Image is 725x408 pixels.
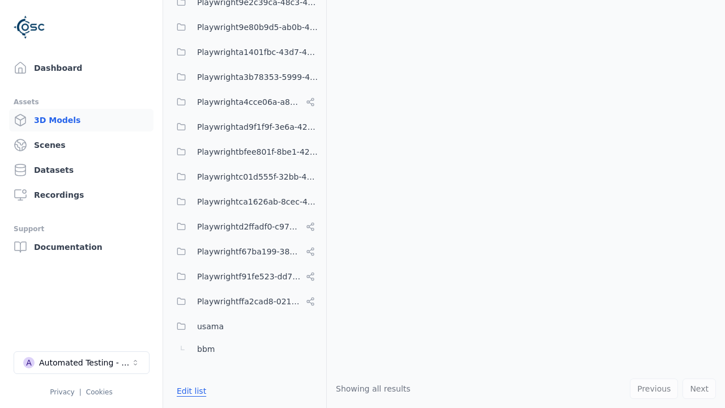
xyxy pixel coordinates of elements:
[170,41,319,63] button: Playwrighta1401fbc-43d7-48dd-a309-be935d99d708
[170,116,319,138] button: Playwrightad9f1f9f-3e6a-4231-8f19-c506bf64a382
[197,270,301,283] span: Playwrightf91fe523-dd75-44f3-a953-451f6070cb42
[170,315,319,338] button: usama
[9,109,153,131] a: 3D Models
[9,134,153,156] a: Scenes
[197,342,215,356] span: bbm
[50,388,74,396] a: Privacy
[14,222,149,236] div: Support
[170,141,319,163] button: Playwrightbfee801f-8be1-42a6-b774-94c49e43b650
[39,357,131,368] div: Automated Testing - Playwright
[79,388,82,396] span: |
[170,265,319,288] button: Playwrightf91fe523-dd75-44f3-a953-451f6070cb42
[170,240,319,263] button: Playwrightf67ba199-386a-42d1-aebc-3b37e79c7296
[9,184,153,206] a: Recordings
[170,66,319,88] button: Playwrighta3b78353-5999-46c5-9eab-70007203469a
[170,338,319,360] button: bbm
[170,381,213,401] button: Edit list
[170,215,319,238] button: Playwrightd2ffadf0-c973-454c-8fcf-dadaeffcb802
[170,290,319,313] button: Playwrightffa2cad8-0214-4c2f-a758-8e9593c5a37e
[14,11,45,43] img: Logo
[197,145,319,159] span: Playwrightbfee801f-8be1-42a6-b774-94c49e43b650
[9,57,153,79] a: Dashboard
[197,45,319,59] span: Playwrighta1401fbc-43d7-48dd-a309-be935d99d708
[170,165,319,188] button: Playwrightc01d555f-32bb-4b87-b68a-8040a7b34e7e
[14,95,149,109] div: Assets
[336,384,411,393] span: Showing all results
[197,220,301,233] span: Playwrightd2ffadf0-c973-454c-8fcf-dadaeffcb802
[9,236,153,258] a: Documentation
[197,170,319,184] span: Playwrightc01d555f-32bb-4b87-b68a-8040a7b34e7e
[197,120,319,134] span: Playwrightad9f1f9f-3e6a-4231-8f19-c506bf64a382
[197,95,301,109] span: Playwrighta4cce06a-a8e6-4c0d-bfc1-93e8d78d750a
[170,190,319,213] button: Playwrightca1626ab-8cec-4ddc-b85a-2f9392fe08d1
[197,245,301,258] span: Playwrightf67ba199-386a-42d1-aebc-3b37e79c7296
[197,70,319,84] span: Playwrighta3b78353-5999-46c5-9eab-70007203469a
[23,357,35,368] div: A
[9,159,153,181] a: Datasets
[197,195,319,209] span: Playwrightca1626ab-8cec-4ddc-b85a-2f9392fe08d1
[14,351,150,374] button: Select a workspace
[197,295,301,308] span: Playwrightffa2cad8-0214-4c2f-a758-8e9593c5a37e
[197,320,224,333] span: usama
[197,20,319,34] span: Playwright9e80b9d5-ab0b-4e8f-a3de-da46b25b8298
[170,91,319,113] button: Playwrighta4cce06a-a8e6-4c0d-bfc1-93e8d78d750a
[170,16,319,39] button: Playwright9e80b9d5-ab0b-4e8f-a3de-da46b25b8298
[86,388,113,396] a: Cookies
